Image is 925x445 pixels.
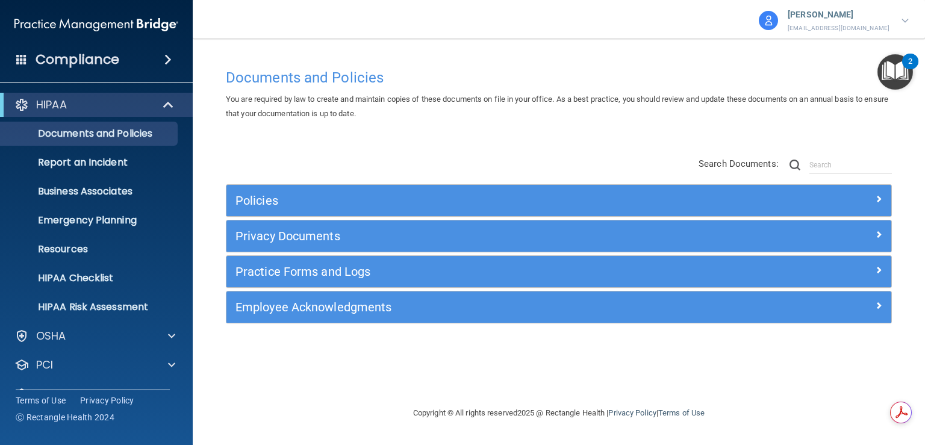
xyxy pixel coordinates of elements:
a: Practice Forms and Logs [235,262,882,281]
a: Terms of Use [16,394,66,406]
a: Privacy Policy [80,394,134,406]
p: HIPAA Checklist [8,272,172,284]
h4: Compliance [36,51,119,68]
div: 2 [908,61,912,77]
h5: Policies [235,194,716,207]
p: [EMAIL_ADDRESS][DOMAIN_NAME] [788,23,889,34]
h5: Employee Acknowledgments [235,300,716,314]
p: Emergency Planning [8,214,172,226]
span: Ⓒ Rectangle Health 2024 [16,411,114,423]
a: OfficeSafe University [14,387,175,401]
h5: Privacy Documents [235,229,716,243]
span: Search Documents: [699,158,779,169]
a: PCI [14,358,175,372]
h5: Practice Forms and Logs [235,265,716,278]
p: OSHA [36,329,66,343]
p: Business Associates [8,185,172,198]
img: avatar.17b06cb7.svg [759,11,778,30]
a: Policies [235,191,882,210]
a: HIPAA [14,98,175,112]
button: Open Resource Center, 2 new notifications [877,54,913,90]
a: Privacy Policy [608,408,656,417]
div: Copyright © All rights reserved 2025 @ Rectangle Health | | [339,394,779,432]
a: Terms of Use [658,408,705,417]
span: You are required by law to create and maintain copies of these documents on file in your office. ... [226,95,888,118]
a: Privacy Documents [235,226,882,246]
p: Documents and Policies [8,128,172,140]
p: Resources [8,243,172,255]
input: Search [809,156,892,174]
a: Employee Acknowledgments [235,297,882,317]
p: HIPAA [36,98,67,112]
h4: Documents and Policies [226,70,892,86]
img: ic-search.3b580494.png [790,160,800,170]
img: arrow-down.227dba2b.svg [902,19,909,23]
p: OfficeSafe University [36,387,150,401]
a: OSHA [14,329,175,343]
img: PMB logo [14,13,178,37]
p: PCI [36,358,53,372]
p: HIPAA Risk Assessment [8,301,172,313]
p: [PERSON_NAME] [788,7,889,23]
p: Report an Incident [8,157,172,169]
